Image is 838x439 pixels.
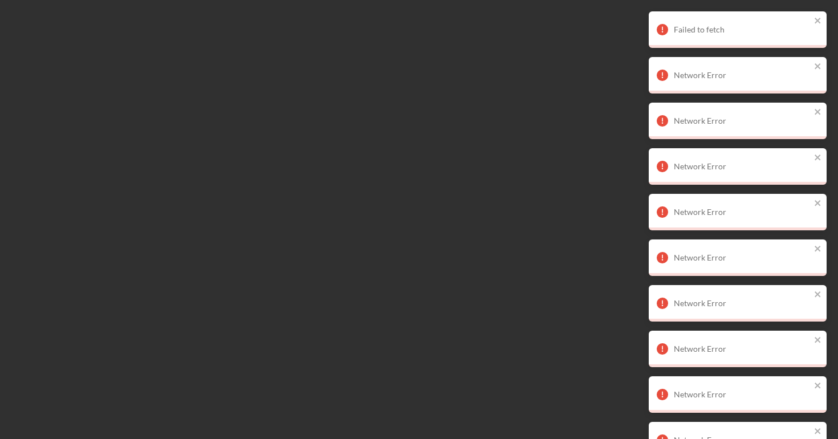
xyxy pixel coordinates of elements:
div: Network Error [674,71,811,80]
button: close [814,62,822,72]
button: close [814,198,822,209]
button: close [814,426,822,437]
button: close [814,107,822,118]
div: Network Error [674,390,811,399]
div: Network Error [674,116,811,125]
div: Network Error [674,253,811,262]
button: close [814,244,822,255]
div: Network Error [674,208,811,217]
div: Network Error [674,162,811,171]
div: Failed to fetch [674,25,811,34]
button: close [814,153,822,164]
div: Network Error [674,299,811,308]
button: close [814,290,822,300]
button: close [814,381,822,392]
div: Network Error [674,344,811,353]
button: close [814,335,822,346]
button: close [814,16,822,27]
